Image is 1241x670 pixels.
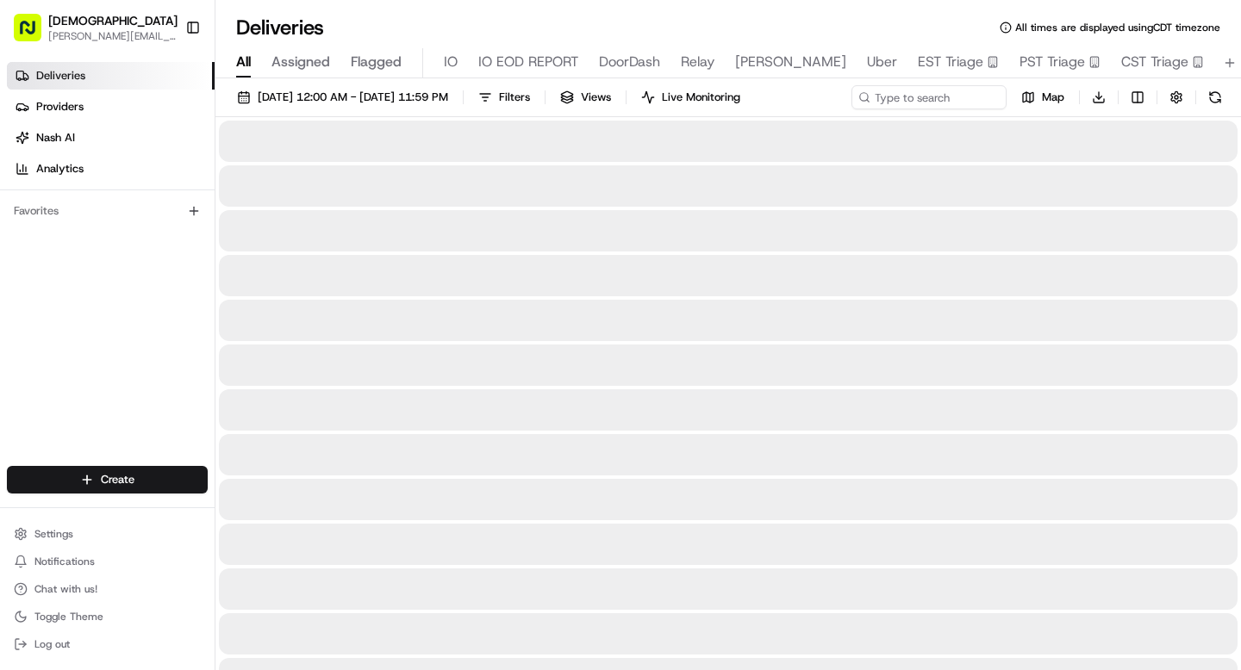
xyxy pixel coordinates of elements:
[48,12,178,29] button: [DEMOGRAPHIC_DATA]
[867,52,897,72] span: Uber
[918,52,983,72] span: EST Triage
[1203,85,1227,109] button: Refresh
[1121,52,1188,72] span: CST Triage
[236,52,251,72] span: All
[34,637,70,651] span: Log out
[7,62,215,90] a: Deliveries
[1013,85,1072,109] button: Map
[7,577,208,601] button: Chat with us!
[7,605,208,629] button: Toggle Theme
[552,85,619,109] button: Views
[34,610,103,623] span: Toggle Theme
[7,7,178,48] button: [DEMOGRAPHIC_DATA][PERSON_NAME][EMAIL_ADDRESS][DOMAIN_NAME]
[633,85,748,109] button: Live Monitoring
[7,124,215,152] a: Nash AI
[271,52,330,72] span: Assigned
[581,90,611,105] span: Views
[662,90,740,105] span: Live Monitoring
[851,85,1007,109] input: Type to search
[7,155,215,183] a: Analytics
[36,99,84,115] span: Providers
[7,522,208,546] button: Settings
[258,90,448,105] span: [DATE] 12:00 AM - [DATE] 11:59 PM
[36,130,75,146] span: Nash AI
[351,52,402,72] span: Flagged
[229,85,456,109] button: [DATE] 12:00 AM - [DATE] 11:59 PM
[236,14,324,41] h1: Deliveries
[7,632,208,656] button: Log out
[101,472,134,487] span: Create
[1020,52,1085,72] span: PST Triage
[34,582,97,596] span: Chat with us!
[36,68,85,84] span: Deliveries
[36,161,84,177] span: Analytics
[499,90,530,105] span: Filters
[7,93,215,121] a: Providers
[34,555,95,568] span: Notifications
[1015,21,1220,34] span: All times are displayed using CDT timezone
[48,29,178,43] button: [PERSON_NAME][EMAIL_ADDRESS][DOMAIN_NAME]
[34,527,73,541] span: Settings
[1042,90,1064,105] span: Map
[478,52,578,72] span: IO EOD REPORT
[735,52,846,72] span: [PERSON_NAME]
[444,52,458,72] span: IO
[7,549,208,574] button: Notifications
[471,85,538,109] button: Filters
[681,52,714,72] span: Relay
[7,197,208,225] div: Favorites
[7,466,208,493] button: Create
[599,52,660,72] span: DoorDash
